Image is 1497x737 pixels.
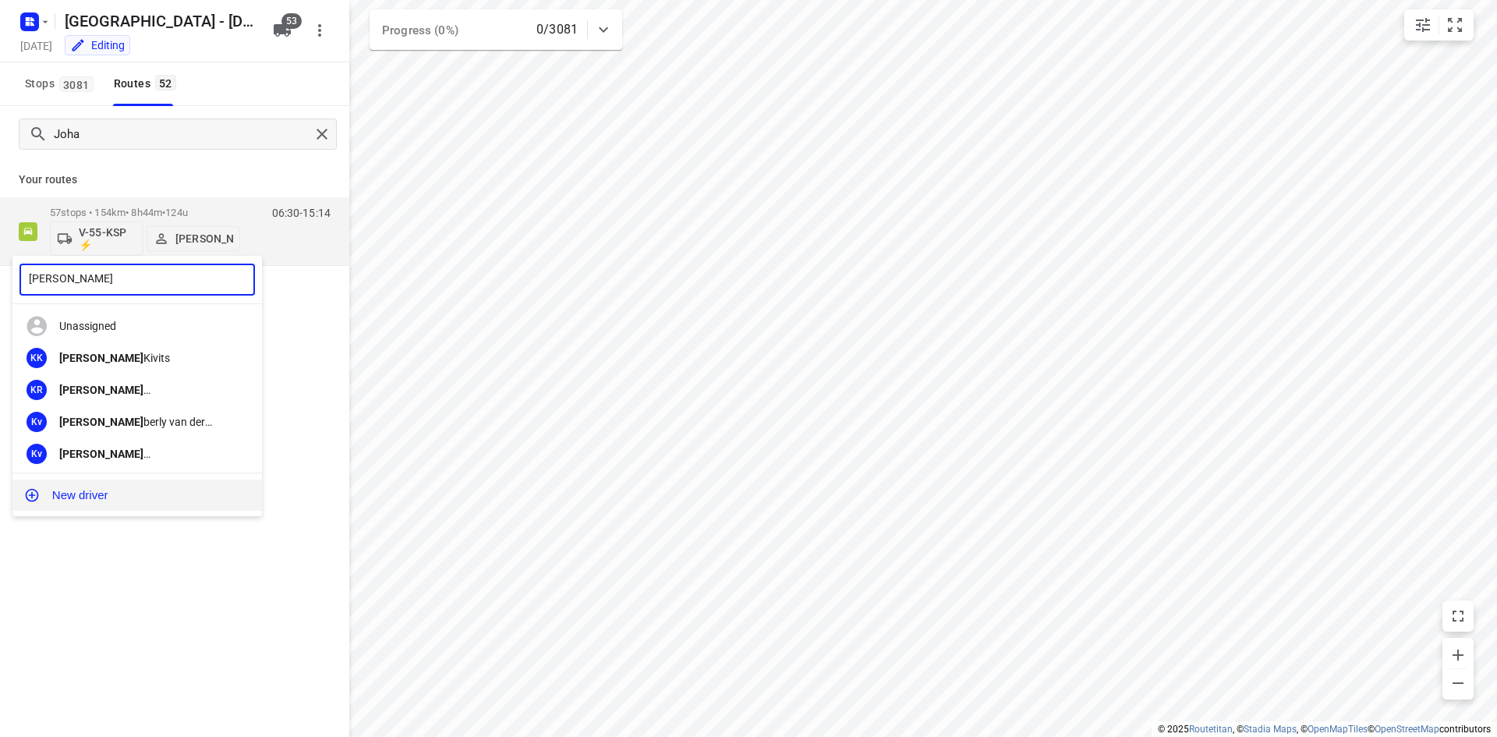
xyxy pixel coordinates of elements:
[12,438,262,469] div: Kv[PERSON_NAME][PERSON_NAME]
[59,416,143,428] b: [PERSON_NAME]
[59,448,143,460] b: [PERSON_NAME]
[59,384,143,396] b: [PERSON_NAME]
[27,348,47,368] div: KK
[27,444,47,464] div: Kv
[12,480,262,511] button: New driver
[19,264,255,296] input: Assign to...
[59,416,223,428] div: berly van der Knaap
[12,342,262,374] div: KK[PERSON_NAME]Kivits
[59,384,223,396] div: [PERSON_NAME]
[12,374,262,406] div: KR[PERSON_NAME][PERSON_NAME]
[59,448,223,460] div: [PERSON_NAME]
[59,352,223,364] div: Kivits
[12,310,262,342] div: Unassigned
[12,406,262,438] div: Kv[PERSON_NAME]berly van der Knaap
[59,352,143,364] b: [PERSON_NAME]
[27,412,47,432] div: Kv
[59,320,223,332] div: Unassigned
[27,380,47,400] div: KR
